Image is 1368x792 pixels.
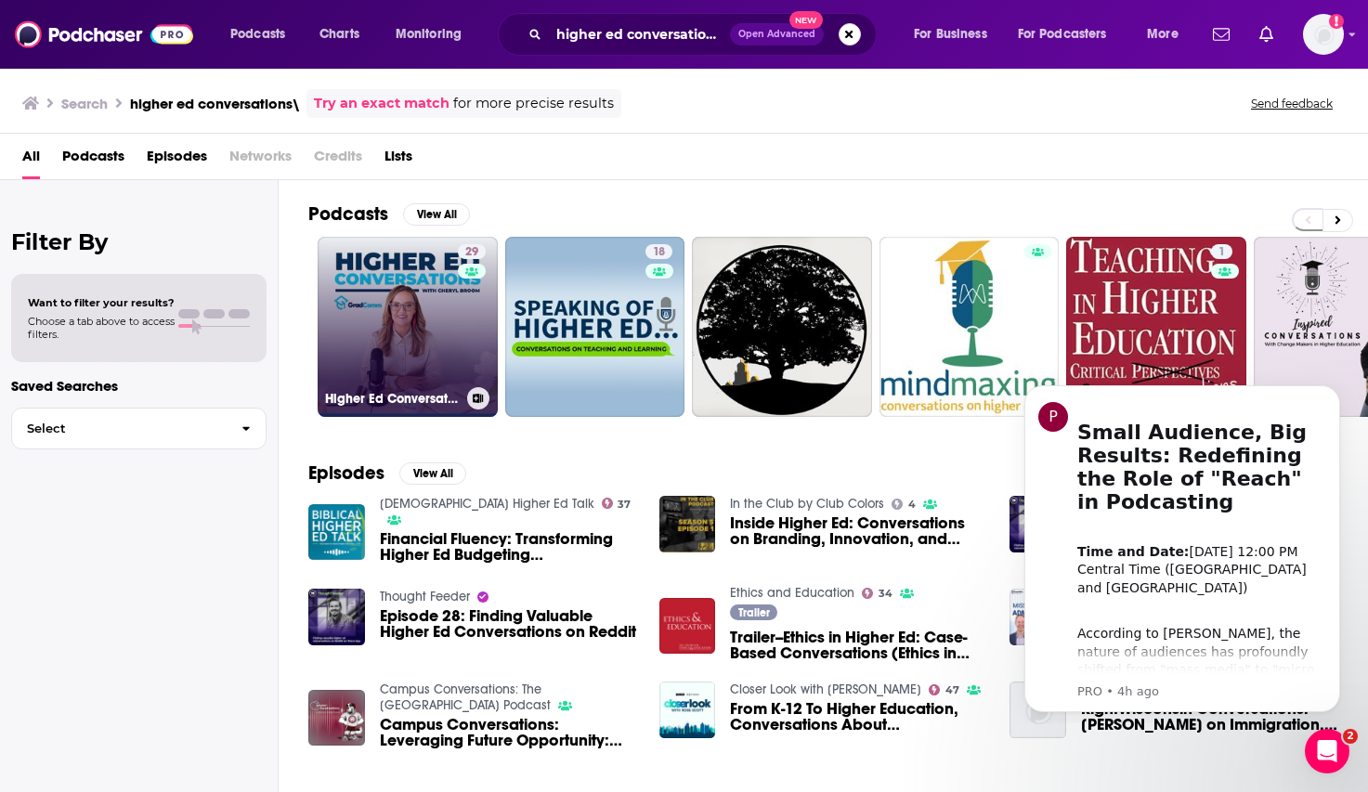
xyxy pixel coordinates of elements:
[1205,19,1237,50] a: Show notifications dropdown
[945,686,959,695] span: 47
[738,30,815,39] span: Open Advanced
[308,461,466,485] a: EpisodesView All
[380,496,594,512] a: Biblical Higher Ed Talk
[314,93,449,114] a: Try an exact match
[307,19,371,49] a: Charts
[602,498,632,509] a: 37
[403,203,470,226] button: View All
[879,590,892,598] span: 34
[465,243,478,262] span: 29
[399,462,466,485] button: View All
[308,461,384,485] h2: Episodes
[15,17,193,52] img: Podchaser - Follow, Share and Rate Podcasts
[892,499,916,510] a: 4
[217,19,309,49] button: open menu
[28,315,175,341] span: Choose a tab above to access filters.
[1218,243,1225,262] span: 1
[453,93,614,114] span: for more precise results
[380,682,551,713] a: Campus Conversations: The Shawnee Community College Podcast
[308,589,365,645] img: Episode 28: Finding Valuable Higher Ed Conversations on Reddit
[730,585,854,601] a: Ethics and Education
[1245,96,1338,111] button: Send feedback
[308,690,365,747] img: Campus Conversations: Leveraging Future Opportunity: Music & Higher Ed
[383,19,486,49] button: open menu
[130,95,299,112] h3: higher ed conversations\
[730,701,987,733] a: From K-12 To Higher Education, Conversations About COVID-19’s Effect On Georgia’s Classrooms
[230,21,285,47] span: Podcasts
[1343,729,1358,744] span: 2
[314,141,362,179] span: Credits
[738,607,770,618] span: Trailer
[1006,19,1134,49] button: open menu
[645,244,672,259] a: 18
[1211,244,1232,259] a: 1
[659,598,716,655] img: Trailer--Ethics in Higher Ed: Case-Based Conversations (Ethics in Higher Education Book Series)
[147,141,207,179] a: Episodes
[319,21,359,47] span: Charts
[22,141,40,179] a: All
[659,682,716,738] img: From K-12 To Higher Education, Conversations About COVID-19’s Effect On Georgia’s Classrooms
[62,141,124,179] a: Podcasts
[505,237,685,417] a: 18
[11,228,267,255] h2: Filter By
[1252,19,1281,50] a: Show notifications dropdown
[1305,729,1349,773] iframe: Intercom live chat
[229,141,292,179] span: Networks
[618,500,631,509] span: 37
[730,630,987,661] a: Trailer--Ethics in Higher Ed: Case-Based Conversations (Ethics in Higher Education Book Series)
[515,13,894,56] div: Search podcasts, credits, & more...
[380,717,637,748] a: Campus Conversations: Leveraging Future Opportunity: Music & Higher Ed
[730,701,987,733] span: From K-12 To Higher Education, Conversations About [MEDICAL_DATA]-19’s Effect On [US_STATE]’s Cla...
[1134,19,1202,49] button: open menu
[730,682,921,697] a: Closer Look with Rose Scott
[380,608,637,640] a: Episode 28: Finding Valuable Higher Ed Conversations on Reddit
[1329,14,1344,29] svg: Add a profile image
[549,19,730,49] input: Search podcasts, credits, & more...
[1066,237,1246,417] a: 1
[380,531,637,563] a: Financial Fluency: Transforming Higher Ed Budgeting Conversations
[789,11,823,29] span: New
[11,377,267,395] p: Saved Searches
[396,21,462,47] span: Monitoring
[1303,14,1344,55] img: User Profile
[997,369,1368,723] iframe: Intercom notifications message
[12,422,227,435] span: Select
[730,23,824,45] button: Open AdvancedNew
[28,296,175,309] span: Want to filter your results?
[380,589,470,604] a: Thought Feeder
[1147,21,1179,47] span: More
[325,391,460,407] h3: Higher Ed Conversations
[730,515,987,547] a: Inside Higher Ed: Conversations on Branding, Innovation, and Campus Culture
[914,21,987,47] span: For Business
[730,496,884,512] a: In the Club by Club Colors
[653,243,665,262] span: 18
[908,500,916,509] span: 4
[901,19,1010,49] button: open menu
[458,244,486,259] a: 29
[384,141,412,179] a: Lists
[1303,14,1344,55] button: Show profile menu
[308,202,470,226] a: PodcastsView All
[308,504,365,561] img: Financial Fluency: Transforming Higher Ed Budgeting Conversations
